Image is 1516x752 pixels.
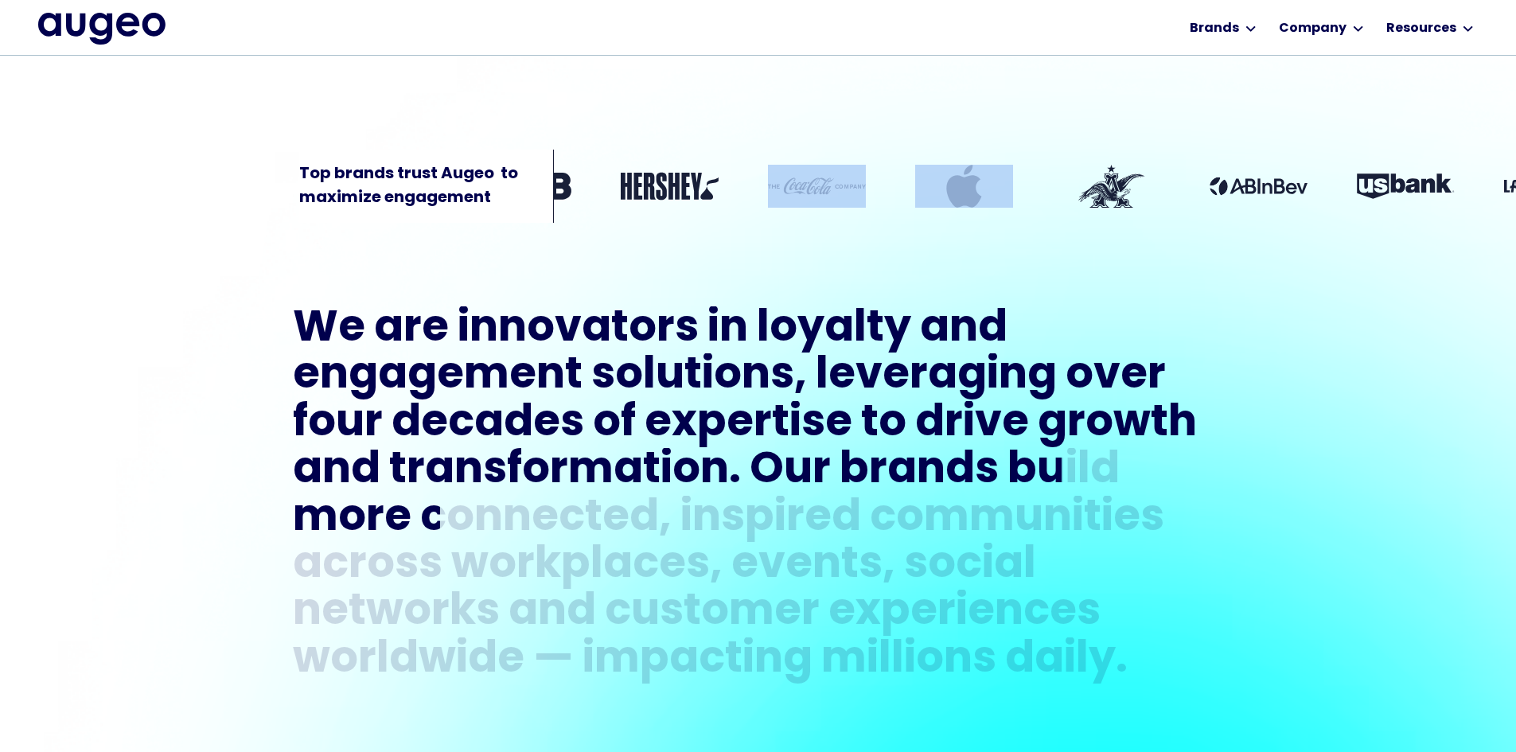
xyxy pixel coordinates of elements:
div: Brands [1190,19,1239,38]
div: across [293,543,442,590]
div: connected, [420,496,672,543]
div: worldwide [293,637,524,684]
div: — [533,637,574,684]
div: to [861,401,906,448]
div: of [593,401,636,448]
div: events, [731,543,895,590]
div: experiences [828,590,1101,637]
div: communities [870,496,1164,543]
div: innovators [458,306,699,353]
div: Resources [1386,19,1456,38]
div: and [293,448,380,495]
div: over [1066,353,1166,400]
div: inspired [680,496,861,543]
div: impacting [583,637,813,684]
a: home [38,13,166,46]
div: growth [1038,401,1197,448]
div: brands [840,448,999,495]
div: social [904,543,1036,590]
div: networks [293,590,500,637]
div: workplaces, [451,543,723,590]
div: engagement [293,353,583,400]
div: and [920,306,1007,353]
div: and [509,590,596,637]
div: customer [605,590,820,637]
div: We [293,306,365,353]
div: more [293,496,411,543]
div: solutions, [591,353,807,400]
div: expertise [645,401,852,448]
div: transformation. [389,448,741,495]
div: daily. [1005,637,1128,684]
div: Company [1279,19,1346,38]
div: Our [750,448,831,495]
div: decades [392,401,584,448]
div: four [293,401,383,448]
div: leveraging [816,353,1057,400]
div: millions [821,637,996,684]
div: are [374,306,449,353]
div: build [1007,448,1120,495]
div: in [707,306,748,353]
div: loyalty [757,306,911,353]
div: drive [915,401,1029,448]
